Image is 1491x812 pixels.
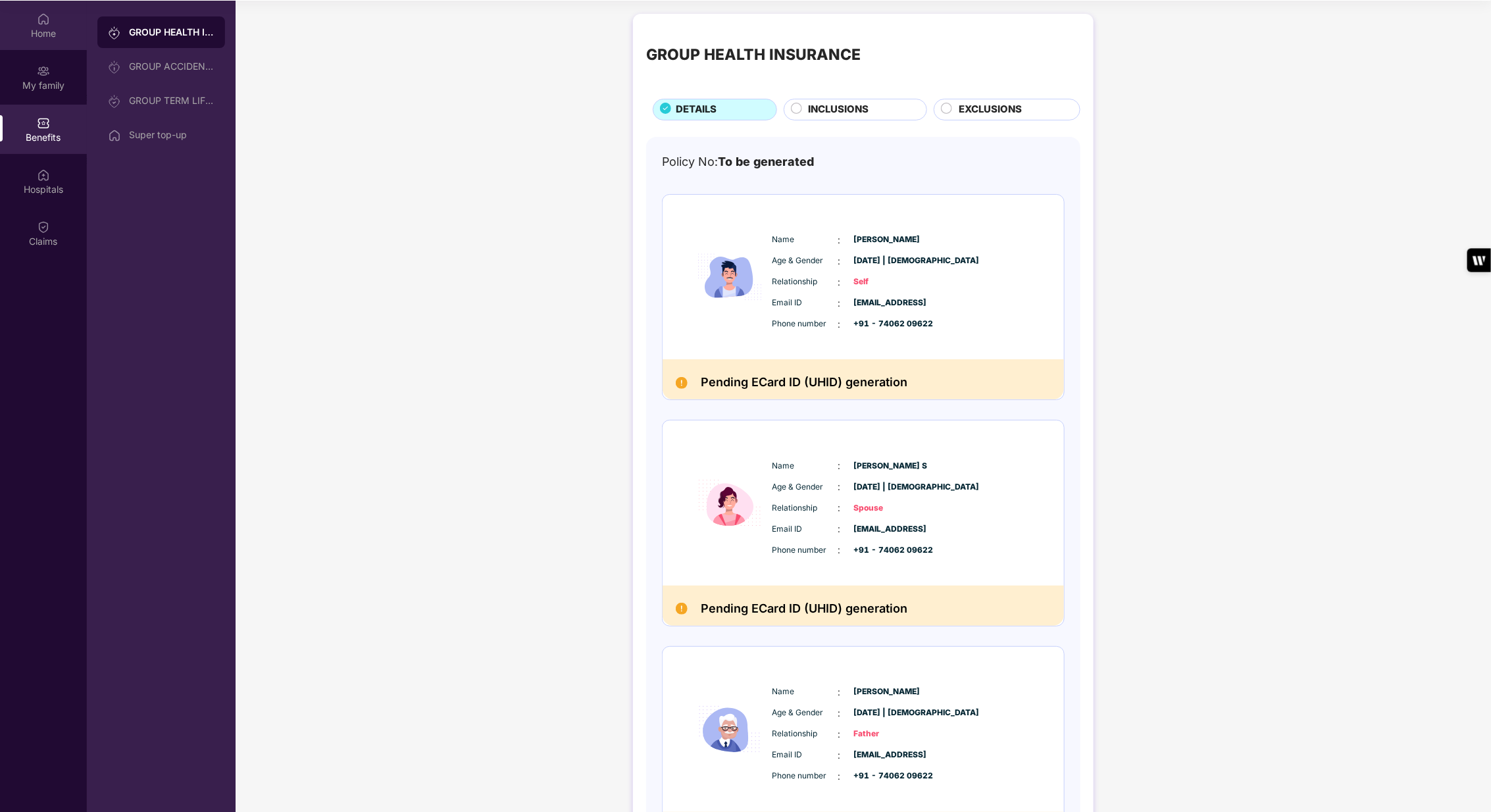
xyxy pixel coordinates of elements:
span: : [838,748,841,763]
span: Phone number [772,544,838,557]
span: : [838,317,841,332]
span: Age & Gender [772,481,838,494]
img: icon [690,434,769,572]
span: Name [772,686,838,698]
span: [EMAIL_ADDRESS] [854,297,920,309]
span: Relationship [772,502,838,515]
span: [EMAIL_ADDRESS] [854,523,920,536]
span: [DATE] | [DEMOGRAPHIC_DATA] [854,481,920,494]
span: : [838,769,841,784]
div: GROUP TERM LIFE INSURANCE [129,95,215,106]
span: : [838,459,841,473]
span: [PERSON_NAME] [854,234,920,246]
img: icon [690,660,769,799]
img: svg+xml;base64,PHN2ZyB3aWR0aD0iMjAiIGhlaWdodD0iMjAiIHZpZXdCb3g9IjAgMCAyMCAyMCIgZmlsbD0ibm9uZSIgeG... [108,26,121,39]
span: : [838,254,841,268]
span: [DATE] | [DEMOGRAPHIC_DATA] [854,255,920,267]
span: : [838,480,841,494]
div: GROUP ACCIDENTAL INSURANCE [129,61,215,72]
img: svg+xml;base64,PHN2ZyB3aWR0aD0iMjAiIGhlaWdodD0iMjAiIHZpZXdCb3g9IjAgMCAyMCAyMCIgZmlsbD0ibm9uZSIgeG... [37,64,50,78]
span: Relationship [772,728,838,740]
span: : [838,233,841,247]
span: : [838,706,841,721]
span: : [838,727,841,742]
span: To be generated [718,155,814,168]
span: Father [854,728,920,740]
span: Age & Gender [772,707,838,719]
span: : [838,501,841,515]
span: Name [772,234,838,246]
span: [DATE] | [DEMOGRAPHIC_DATA] [854,707,920,719]
div: Super top-up [129,130,215,140]
span: Email ID [772,297,838,309]
img: svg+xml;base64,PHN2ZyBpZD0iSG9tZSIgeG1sbnM9Imh0dHA6Ly93d3cudzMub3JnLzIwMDAvc3ZnIiB3aWR0aD0iMjAiIG... [37,13,50,26]
div: GROUP HEALTH INSURANCE [646,43,861,66]
img: Pending [676,603,688,615]
img: svg+xml;base64,PHN2ZyB3aWR0aD0iMjAiIGhlaWdodD0iMjAiIHZpZXdCb3g9IjAgMCAyMCAyMCIgZmlsbD0ibm9uZSIgeG... [108,95,121,108]
span: Email ID [772,749,838,761]
img: icon [690,208,769,347]
span: : [838,522,841,536]
span: DETAILS [676,102,717,117]
span: Relationship [772,276,838,288]
h2: Pending ECard ID (UHID) generation [701,599,907,619]
span: : [838,543,841,557]
span: : [838,685,841,699]
img: svg+xml;base64,PHN2ZyBpZD0iQ2xhaW0iIHhtbG5zPSJodHRwOi8vd3d3LnczLm9yZy8yMDAwL3N2ZyIgd2lkdGg9IjIwIi... [37,220,50,234]
span: [PERSON_NAME] [854,686,920,698]
span: Phone number [772,770,838,782]
span: Phone number [772,318,838,330]
div: GROUP HEALTH INSURANCE [129,26,215,39]
span: EXCLUSIONS [959,102,1022,117]
span: +91 - 74062 09622 [854,770,920,782]
span: Self [854,276,920,288]
img: svg+xml;base64,PHN2ZyBpZD0iSG9zcGl0YWxzIiB4bWxucz0iaHR0cDovL3d3dy53My5vcmcvMjAwMC9zdmciIHdpZHRoPS... [37,168,50,182]
img: Pending [676,377,688,389]
span: : [838,296,841,311]
div: Policy No: [662,153,814,171]
span: INCLUSIONS [808,102,869,117]
span: [PERSON_NAME] S [854,460,920,472]
h2: Pending ECard ID (UHID) generation [701,372,907,393]
span: Age & Gender [772,255,838,267]
span: Email ID [772,523,838,536]
span: : [838,275,841,290]
span: +91 - 74062 09622 [854,544,920,557]
span: [EMAIL_ADDRESS] [854,749,920,761]
img: svg+xml;base64,PHN2ZyBpZD0iSG9tZSIgeG1sbnM9Imh0dHA6Ly93d3cudzMub3JnLzIwMDAvc3ZnIiB3aWR0aD0iMjAiIG... [108,129,121,142]
span: Name [772,460,838,472]
span: Spouse [854,502,920,515]
img: svg+xml;base64,PHN2ZyBpZD0iQmVuZWZpdHMiIHhtbG5zPSJodHRwOi8vd3d3LnczLm9yZy8yMDAwL3N2ZyIgd2lkdGg9Ij... [37,116,50,130]
img: svg+xml;base64,PHN2ZyB3aWR0aD0iMjAiIGhlaWdodD0iMjAiIHZpZXdCb3g9IjAgMCAyMCAyMCIgZmlsbD0ibm9uZSIgeG... [108,61,121,74]
span: +91 - 74062 09622 [854,318,920,330]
